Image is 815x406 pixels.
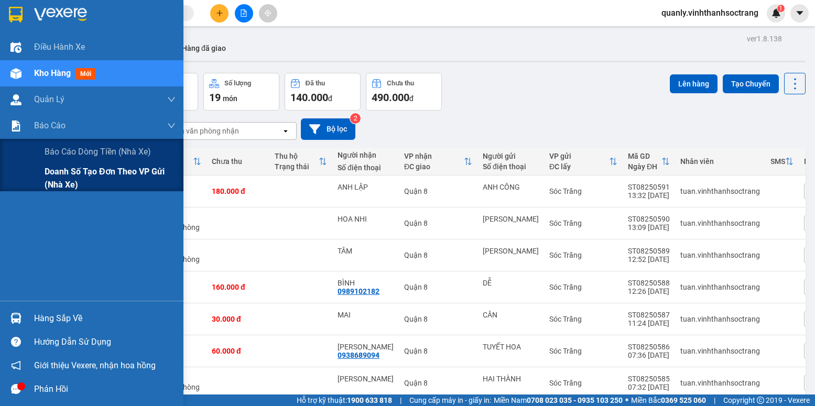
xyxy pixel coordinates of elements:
div: Sóc Trăng [549,187,617,195]
span: down [167,122,176,130]
th: Toggle SortBy [399,148,477,175]
th: Toggle SortBy [623,148,675,175]
div: TUYẾT HOA [483,343,539,351]
div: CÂN [483,311,539,319]
div: 07:36 [DATE] [628,351,670,359]
div: Sóc Trăng [549,347,617,355]
div: tuan.vinhthanhsoctrang [680,347,760,355]
div: ĐC lấy [549,162,609,171]
div: Trạng thái [275,162,319,171]
div: 12:52 [DATE] [628,255,670,264]
div: tuan.vinhthanhsoctrang [680,315,760,323]
span: caret-down [795,8,805,18]
div: Người gửi [483,152,539,160]
div: Quận 8 [404,219,472,227]
div: BÌNH [338,279,394,287]
span: copyright [757,397,764,404]
div: tuan.vinhthanhsoctrang [680,379,760,387]
div: ĐC giao [404,162,464,171]
div: tuan.vinhthanhsoctrang [680,187,760,195]
span: Báo cáo [34,119,66,132]
strong: 0369 525 060 [661,396,706,404]
button: Chưa thu490.000đ [366,73,442,111]
img: warehouse-icon [10,42,21,53]
strong: 0708 023 035 - 0935 103 250 [527,396,623,404]
th: Toggle SortBy [765,148,799,175]
div: Quận 8 [404,379,472,387]
button: Bộ lọc [301,118,355,140]
div: Hàng sắp về [34,311,176,326]
button: Tạo Chuyến [723,74,779,93]
span: Điều hành xe [34,40,85,53]
div: NGỌC PHÁT [338,375,394,383]
div: VP nhận [404,152,464,160]
div: 12:26 [DATE] [628,287,670,295]
span: | [714,394,715,406]
div: Số điện thoại [483,162,539,171]
div: 160.000 đ [212,283,264,291]
div: Sóc Trăng [549,219,617,227]
div: 13:32 [DATE] [628,191,670,200]
button: plus [210,4,229,23]
div: Người nhận [338,151,394,159]
div: 0989102182 [338,287,379,295]
span: ⚪️ [625,398,628,402]
div: Sóc Trăng [549,379,617,387]
span: Hỗ trợ kỹ thuật: [297,394,392,406]
span: Kho hàng [34,68,71,78]
div: 13:09 [DATE] [628,223,670,232]
div: Số lượng [224,80,251,87]
div: Số điện thoại [338,163,394,172]
button: Đã thu140.000đ [285,73,361,111]
button: caret-down [790,4,809,23]
div: Quận 8 [404,187,472,195]
div: ST08250588 [628,279,670,287]
span: plus [216,9,223,17]
span: mới [76,68,95,80]
span: Cung cấp máy in - giấy in: [409,394,491,406]
div: VINH VŨ NGUYÊN [483,215,539,223]
img: solution-icon [10,120,21,131]
span: down [167,95,176,104]
div: ST08250585 [628,375,670,383]
span: Giới thiệu Vexere, nhận hoa hồng [34,359,156,372]
div: HUỲNH TRÂN [338,343,394,351]
div: 60.000 đ [212,347,264,355]
div: HAI THÀNH [483,375,539,383]
div: Ngày ĐH [628,162,661,171]
svg: open [281,127,290,135]
div: Quận 8 [404,283,472,291]
button: Lên hàng [670,74,718,93]
div: 30.000 đ [212,315,264,323]
div: Đã thu [306,80,325,87]
img: warehouse-icon [10,313,21,324]
div: Chưa thu [212,157,264,166]
div: Phản hồi [34,381,176,397]
div: VP gửi [549,152,609,160]
div: HOA NHI [338,215,394,223]
img: warehouse-icon [10,68,21,79]
div: ST08250590 [628,215,670,223]
button: file-add [235,4,253,23]
span: 19 [209,91,221,104]
span: đ [328,94,332,103]
div: ST08250587 [628,311,670,319]
img: icon-new-feature [771,8,781,18]
div: Quận 8 [404,347,472,355]
strong: 1900 633 818 [347,396,392,404]
div: SMS [770,157,785,166]
img: warehouse-icon [10,94,21,105]
div: ST08250591 [628,183,670,191]
span: Quản Lý [34,93,64,106]
sup: 1 [777,5,785,12]
div: ANH HẢI [483,247,539,255]
div: 07:32 [DATE] [628,383,670,391]
div: Chưa thu [387,80,414,87]
th: Toggle SortBy [269,148,332,175]
button: aim [259,4,277,23]
span: 1 [779,5,783,12]
th: Toggle SortBy [544,148,623,175]
span: | [400,394,401,406]
span: 140.000 [290,91,328,104]
span: 490.000 [372,91,409,104]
